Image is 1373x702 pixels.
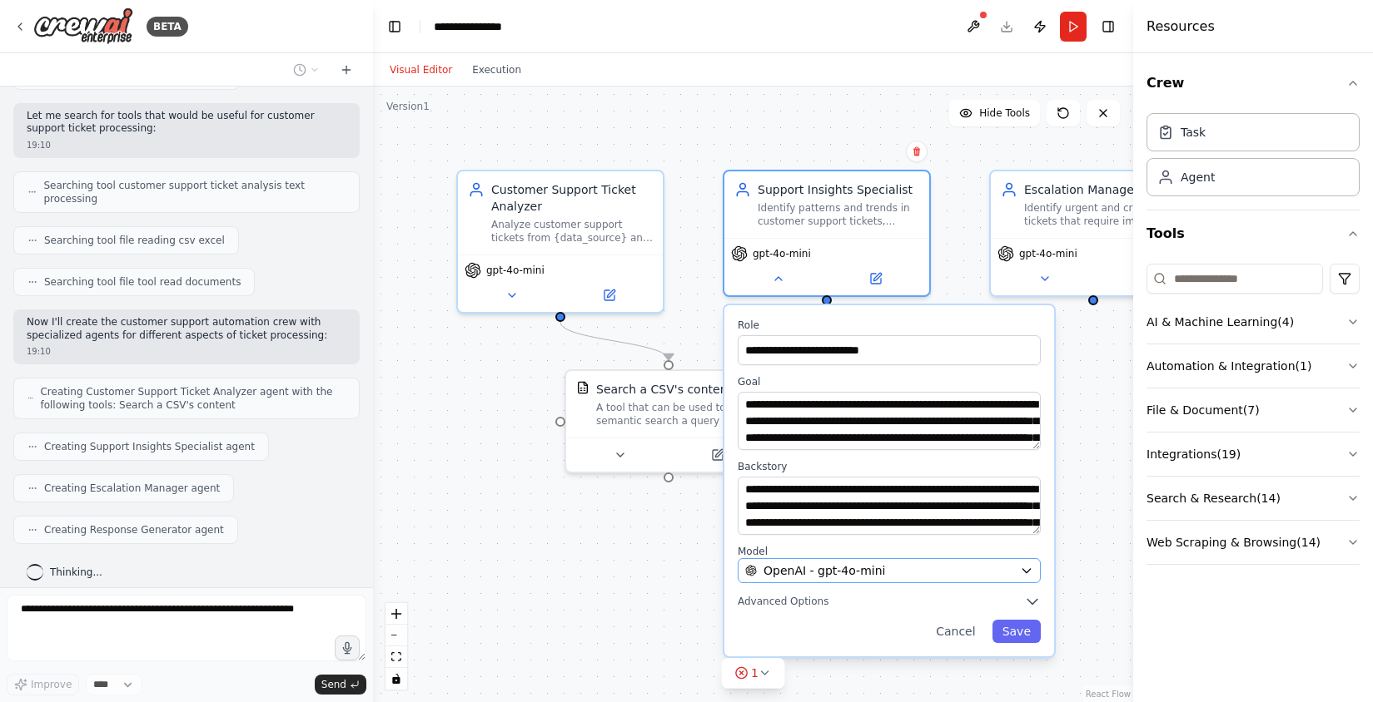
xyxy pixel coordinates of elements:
div: Support Insights SpecialistIdentify patterns and trends in customer support tickets, including co... [723,170,931,297]
span: Searching tool file tool read documents [44,275,241,289]
button: Advanced Options [738,593,1041,610]
div: Analyze customer support tickets from {data_source} and categorize them by urgency level (Critica... [491,218,653,245]
span: 1 [751,665,759,681]
button: fit view [386,646,407,668]
button: Hide Tools [949,100,1040,126]
button: Open in side panel [1095,269,1189,289]
button: Hide right sidebar [1097,15,1120,38]
div: BETA [147,17,188,37]
span: Creating Escalation Manager agent [44,482,220,495]
div: Customer Support Ticket AnalyzerAnalyze customer support tickets from {data_source} and categoriz... [456,170,664,314]
p: Now I'll create the customer support automation crew with specialized agents for different aspect... [27,316,346,342]
button: Send [315,675,366,695]
div: Support Insights Specialist [758,181,919,198]
div: Task [1181,124,1206,141]
span: Hide Tools [979,106,1030,120]
label: Role [738,319,1041,332]
span: OpenAI - gpt-4o-mini [764,562,885,579]
button: Open in side panel [562,285,656,305]
button: zoom out [386,625,407,646]
button: Search & Research(14) [1147,477,1360,520]
div: Customer Support Ticket Analyzer [491,181,653,215]
button: Hide left sidebar [383,15,406,38]
div: React Flow controls [386,603,407,690]
g: Edge from af3d88b0-cf7e-4ea0-a42b-e5ba07d79aa9 to f1536926-ff5f-4125-b668-b347ac7fe0b8 [552,322,677,360]
div: Identify urgent and critical tickets that require immediate escalation based on predefined criter... [1024,201,1186,228]
img: Logo [33,7,133,45]
button: Integrations(19) [1147,433,1360,476]
button: Visual Editor [380,60,462,80]
span: gpt-4o-mini [486,264,545,277]
div: Escalation Manager [1024,181,1186,198]
nav: breadcrumb [434,18,519,35]
div: Identify patterns and trends in customer support tickets, including common issues, recurring prob... [758,201,919,228]
span: Improve [31,678,72,691]
button: OpenAI - gpt-4o-mini [738,558,1041,583]
button: Execution [462,60,531,80]
img: CSVSearchTool [576,381,589,394]
span: Creating Support Insights Specialist agent [44,440,255,453]
label: Goal [738,375,1041,388]
button: Web Scraping & Browsing(14) [1147,521,1360,564]
button: toggle interactivity [386,668,407,690]
button: Cancel [926,620,985,643]
span: Creating Response Generator agent [44,523,224,536]
div: CSVSearchToolSearch a CSV's contentA tool that can be used to semantic search a query from a CSV'... [565,369,773,473]
span: Creating Customer Support Ticket Analyzer agent with the following tools: Search a CSV's content [40,385,346,412]
div: A tool that can be used to semantic search a query from a CSV's content. [596,401,761,428]
div: Crew [1147,106,1360,210]
p: Let me search for tools that would be useful for customer support ticket processing: [27,110,346,136]
button: Crew [1147,60,1360,106]
button: Switch to previous chat [286,60,326,80]
div: 19:10 [27,345,346,358]
div: Agent [1181,169,1215,185]
span: Advanced Options [738,595,828,608]
button: Start a new chat [333,60,360,80]
button: AI & Machine Learning(4) [1147,300,1360,344]
span: Searching tool customer support ticket analysis text processing [43,179,346,205]
div: Escalation ManagerIdentify urgent and critical tickets that require immediate escalation based on... [989,170,1197,297]
button: 1 [721,658,785,689]
button: Delete node [906,141,928,162]
button: zoom in [386,603,407,625]
span: gpt-4o-mini [1019,247,1077,260]
span: Searching tool file reading csv excel [44,234,225,247]
span: Send [321,678,346,691]
button: Tools [1147,210,1360,257]
h4: Resources [1147,17,1215,37]
label: Backstory [738,460,1041,473]
div: Tools [1147,257,1360,578]
button: Open in side panel [828,269,923,289]
label: Model [738,545,1041,558]
span: Thinking... [50,566,102,579]
a: React Flow attribution [1086,690,1131,699]
div: Version 1 [386,100,430,113]
button: Click to speak your automation idea [335,635,360,660]
div: Search a CSV's content [596,381,732,398]
div: 19:10 [27,139,346,151]
button: Automation & Integration(1) [1147,344,1360,388]
button: Improve [7,674,79,695]
button: Save [992,620,1041,643]
span: gpt-4o-mini [753,247,811,260]
button: File & Document(7) [1147,388,1360,432]
button: Open in side panel [670,445,764,465]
